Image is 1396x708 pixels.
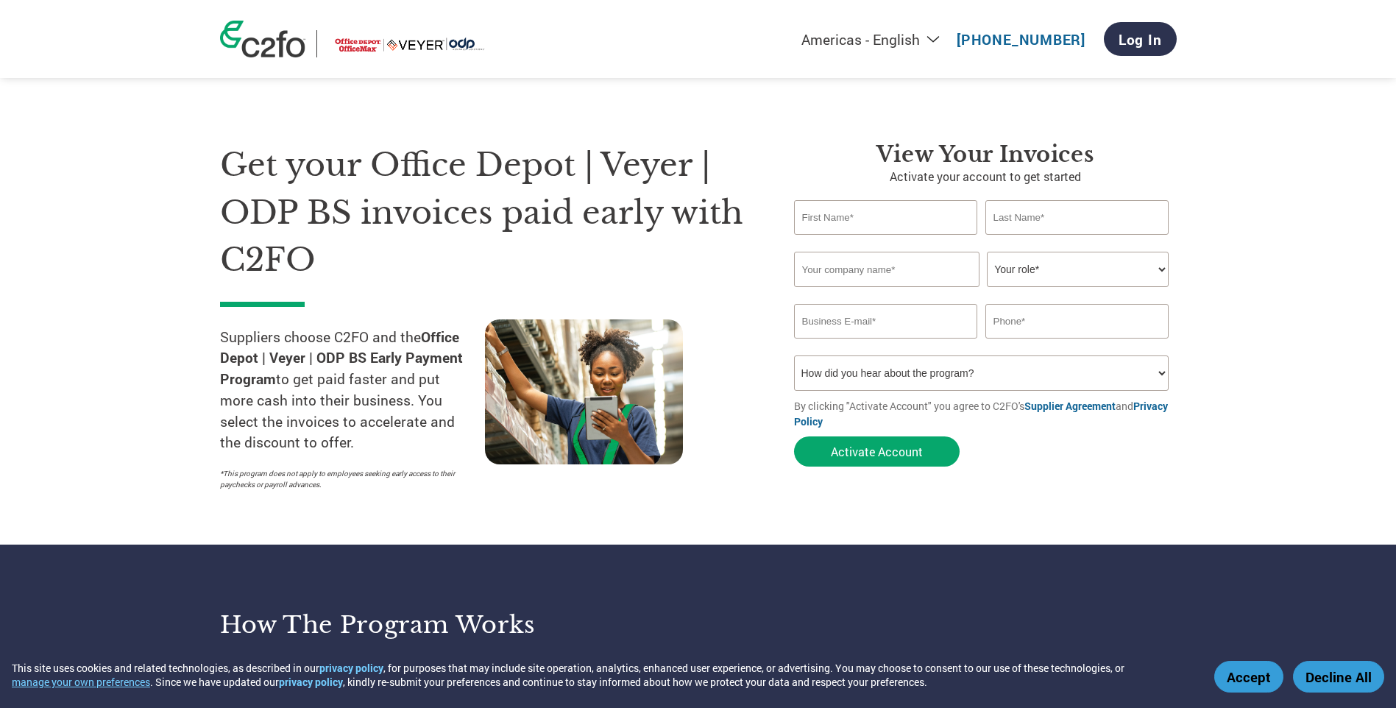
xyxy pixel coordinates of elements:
[794,252,979,287] input: Your company name*
[794,141,1177,168] h3: View Your Invoices
[220,21,305,57] img: c2fo logo
[985,200,1169,235] input: Last Name*
[279,675,343,689] a: privacy policy
[1293,661,1384,693] button: Decline All
[794,399,1168,428] a: Privacy Policy
[985,340,1169,350] div: Inavlid Phone Number
[794,398,1177,429] p: By clicking "Activate Account" you agree to C2FO's and
[220,327,485,454] p: Suppliers choose C2FO and the to get paid faster and put more cash into their business. You selec...
[794,304,978,339] input: Invalid Email format
[220,610,680,640] h3: How the program works
[985,236,1169,246] div: Invalid last name or last name is too long
[794,340,978,350] div: Inavlid Email Address
[220,141,750,284] h1: Get your Office Depot | Veyer | ODP BS invoices paid early with C2FO
[987,252,1169,287] select: Title/Role
[794,200,978,235] input: First Name*
[319,661,383,675] a: privacy policy
[1024,399,1116,413] a: Supplier Agreement
[985,304,1169,339] input: Phone*
[794,436,960,467] button: Activate Account
[485,319,683,464] img: supply chain worker
[328,30,492,57] img: Office Depot | Veyer | ODP BS
[220,468,470,490] p: *This program does not apply to employees seeking early access to their paychecks or payroll adva...
[794,236,978,246] div: Invalid first name or first name is too long
[12,675,150,689] button: manage your own preferences
[1214,661,1283,693] button: Accept
[794,168,1177,185] p: Activate your account to get started
[794,288,1169,298] div: Invalid company name or company name is too long
[12,661,1193,689] div: This site uses cookies and related technologies, as described in our , for purposes that may incl...
[220,328,463,389] strong: Office Depot | Veyer | ODP BS Early Payment Program
[1104,22,1177,56] a: Log In
[957,30,1085,49] a: [PHONE_NUMBER]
